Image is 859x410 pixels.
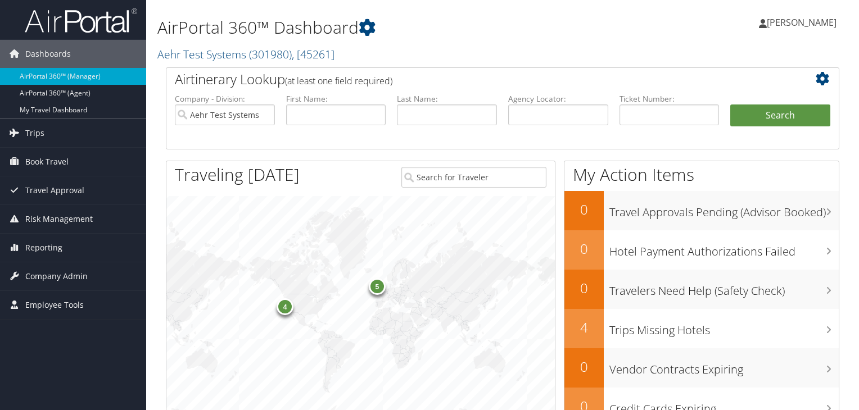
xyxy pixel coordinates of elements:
[508,93,608,104] label: Agency Locator:
[25,148,69,176] span: Book Travel
[564,191,839,230] a: 0Travel Approvals Pending (Advisor Booked)
[249,47,292,62] span: ( 301980 )
[609,356,839,377] h3: Vendor Contracts Expiring
[401,167,546,188] input: Search for Traveler
[175,70,774,89] h2: Airtinerary Lookup
[564,309,839,348] a: 4Trips Missing Hotels
[157,47,334,62] a: Aehr Test Systems
[25,176,84,204] span: Travel Approval
[25,119,44,147] span: Trips
[609,317,839,338] h3: Trips Missing Hotels
[767,16,837,29] span: [PERSON_NAME]
[620,93,720,104] label: Ticket Number:
[25,262,88,290] span: Company Admin
[25,234,62,262] span: Reporting
[175,93,275,104] label: Company - Division:
[564,230,839,270] a: 0Hotel Payment Authorizations Failed
[369,278,386,295] div: 5
[609,199,839,220] h3: Travel Approvals Pending (Advisor Booked)
[759,6,848,39] a: [PERSON_NAME]
[25,291,84,319] span: Employee Tools
[564,163,839,186] h1: My Action Items
[25,7,137,34] img: airportal-logo.png
[609,238,839,259] h3: Hotel Payment Authorizations Failed
[397,93,497,104] label: Last Name:
[277,298,293,315] div: 4
[25,205,93,233] span: Risk Management
[564,357,604,376] h2: 0
[175,163,300,186] h1: Traveling [DATE]
[564,348,839,388] a: 0Vendor Contracts Expiring
[564,279,604,298] h2: 0
[564,200,604,219] h2: 0
[285,75,392,87] span: (at least one field required)
[609,277,839,299] h3: Travelers Need Help (Safety Check)
[292,47,334,62] span: , [ 45261 ]
[564,318,604,337] h2: 4
[157,16,618,39] h1: AirPortal 360™ Dashboard
[730,104,830,127] button: Search
[25,40,71,68] span: Dashboards
[286,93,386,104] label: First Name:
[564,239,604,258] h2: 0
[564,270,839,309] a: 0Travelers Need Help (Safety Check)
